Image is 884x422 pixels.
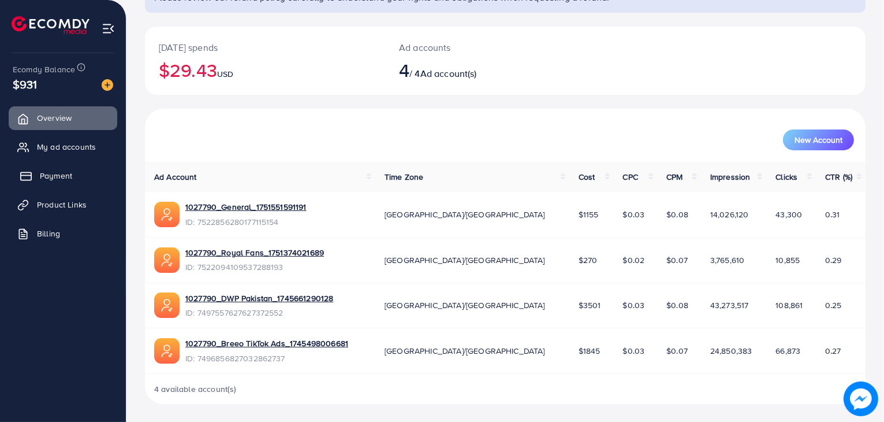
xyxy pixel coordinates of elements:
[154,247,180,273] img: ic-ads-acc.e4c84228.svg
[154,202,180,227] img: ic-ads-acc.e4c84228.svg
[102,79,113,91] img: image
[710,254,744,266] span: 3,765,610
[623,171,638,183] span: CPC
[9,222,117,245] a: Billing
[154,383,237,395] span: 4 available account(s)
[37,228,60,239] span: Billing
[825,299,842,311] span: 0.25
[844,382,878,416] img: image
[399,57,409,83] span: 4
[9,106,117,129] a: Overview
[385,254,545,266] span: [GEOGRAPHIC_DATA]/[GEOGRAPHIC_DATA]
[12,16,89,34] img: logo
[154,293,180,318] img: ic-ads-acc.e4c84228.svg
[775,171,797,183] span: Clicks
[185,293,333,304] a: 1027790_DWP Pakistan_1745661290128
[666,345,688,357] span: $0.07
[159,59,371,81] h2: $29.43
[102,22,115,35] img: menu
[37,141,96,153] span: My ad accounts
[579,254,598,266] span: $270
[623,254,645,266] span: $0.02
[385,345,545,357] span: [GEOGRAPHIC_DATA]/[GEOGRAPHIC_DATA]
[623,345,645,357] span: $0.03
[399,40,551,54] p: Ad accounts
[385,209,545,220] span: [GEOGRAPHIC_DATA]/[GEOGRAPHIC_DATA]
[37,112,72,124] span: Overview
[385,299,545,311] span: [GEOGRAPHIC_DATA]/[GEOGRAPHIC_DATA]
[775,209,802,220] span: 43,300
[710,171,751,183] span: Impression
[710,209,749,220] span: 14,026,120
[666,209,688,220] span: $0.08
[13,64,75,75] span: Ecomdy Balance
[710,345,752,357] span: 24,850,383
[825,209,840,220] span: 0.31
[579,299,601,311] span: $3501
[579,171,595,183] span: Cost
[185,353,348,364] span: ID: 7496856827032862737
[666,171,682,183] span: CPM
[825,254,842,266] span: 0.29
[9,135,117,158] a: My ad accounts
[399,59,551,81] h2: / 4
[185,216,307,228] span: ID: 7522856280177115154
[775,254,800,266] span: 10,855
[579,345,600,357] span: $1845
[154,171,197,183] span: Ad Account
[795,136,842,144] span: New Account
[37,199,87,210] span: Product Links
[185,261,324,273] span: ID: 7522094109537288193
[666,299,688,311] span: $0.08
[420,67,477,80] span: Ad account(s)
[385,171,423,183] span: Time Zone
[825,345,841,357] span: 0.27
[825,171,852,183] span: CTR (%)
[710,299,749,311] span: 43,273,517
[185,201,307,213] a: 1027790_General_1751551591191
[9,164,117,187] a: Payment
[154,338,180,364] img: ic-ads-acc.e4c84228.svg
[9,193,117,216] a: Product Links
[13,76,38,92] span: $931
[579,209,599,220] span: $1155
[623,209,645,220] span: $0.03
[159,40,371,54] p: [DATE] spends
[217,68,233,80] span: USD
[185,338,348,349] a: 1027790_Breeo TikTok Ads_1745498006681
[185,247,324,258] a: 1027790_Royal Fans_1751374021689
[185,307,333,319] span: ID: 7497557627627372552
[783,129,854,150] button: New Account
[775,345,800,357] span: 66,873
[666,254,688,266] span: $0.07
[623,299,645,311] span: $0.03
[40,170,72,182] span: Payment
[775,299,803,311] span: 108,861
